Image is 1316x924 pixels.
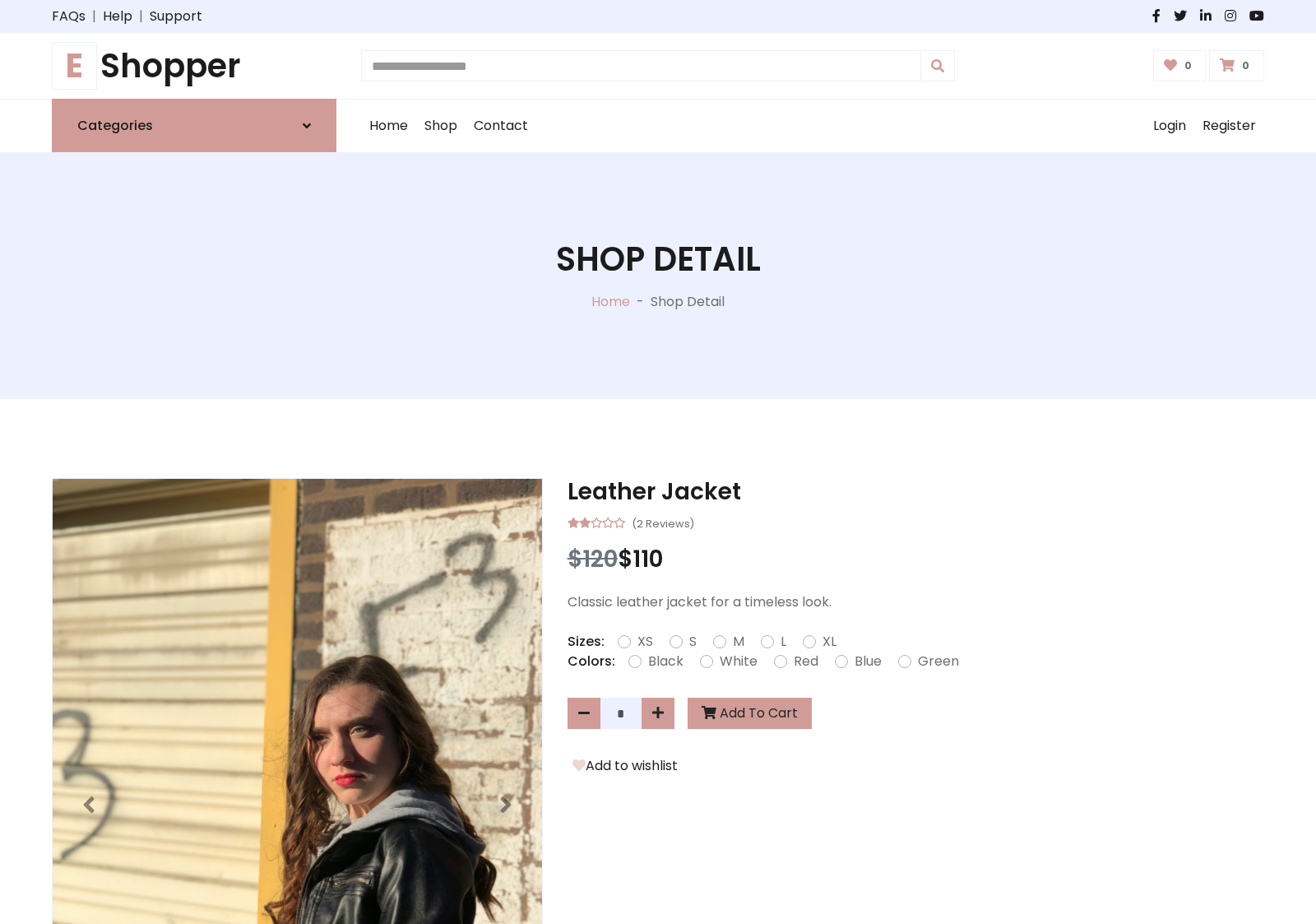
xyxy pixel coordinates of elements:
span: 0 [1180,58,1196,73]
a: EShopper [52,46,336,86]
a: Register [1194,100,1264,152]
label: Black [648,652,683,671]
label: XL [822,632,836,652]
p: Shop Detail [651,292,725,312]
h1: Shop Detail [556,239,761,279]
a: FAQs [52,7,86,26]
label: XS [637,632,653,652]
label: White [720,652,758,671]
small: (2 Reviews) [632,513,694,532]
p: Colors: [568,652,615,671]
p: Sizes: [568,632,605,652]
button: Add To Cart [688,698,812,729]
p: - [630,292,651,312]
h1: Shopper [52,46,336,86]
a: Support [150,7,202,26]
span: $120 [568,543,618,575]
span: | [86,7,103,26]
span: 110 [633,543,663,575]
a: Categories [52,99,336,152]
span: E [52,42,97,90]
label: S [689,632,697,652]
label: Red [794,652,818,671]
span: 0 [1238,58,1253,73]
a: Help [103,7,132,26]
a: Login [1145,100,1194,152]
a: Home [361,100,416,152]
button: Add to wishlist [568,755,683,777]
a: Shop [416,100,466,152]
a: 0 [1153,50,1207,81]
h3: Leather Jacket [568,478,1264,506]
a: 0 [1209,50,1264,81]
h6: Categories [77,118,153,133]
a: Home [591,292,630,311]
a: Contact [466,100,536,152]
label: Green [918,652,959,671]
p: Classic leather jacket for a timeless look. [568,592,1264,612]
label: M [733,632,744,652]
span: | [132,7,150,26]
h3: $ [568,546,1264,573]
label: Blue [855,652,882,671]
label: L [781,632,786,652]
